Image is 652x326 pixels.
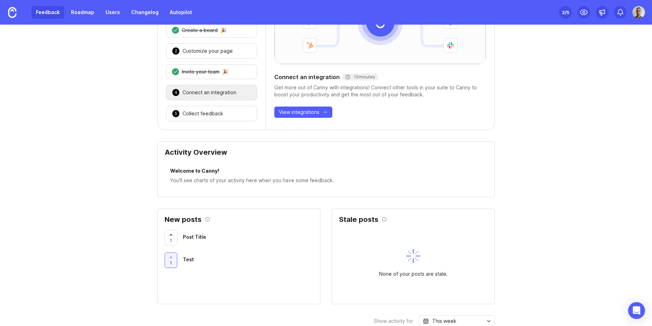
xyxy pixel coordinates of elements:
span: 1 [170,237,172,243]
div: Connect an integration [183,89,236,96]
a: Users [101,6,124,19]
a: Autopilot [166,6,196,19]
img: Canny Home [8,7,17,18]
span: View integrations [279,109,319,116]
button: View integrations [274,107,332,118]
div: 10 minutes [345,74,375,80]
div: 2 /5 [562,7,569,17]
div: 4 [172,89,180,96]
div: 2 [172,47,180,55]
div: Get more out of Canny with integrations! Connect other tools in your suite to Canny to boost your... [274,84,486,98]
div: Connect an integration [274,73,486,81]
div: Invite your team [182,68,219,75]
div: 5 [172,110,180,117]
a: Changelog [127,6,163,19]
img: Joao Gilberto [632,6,645,19]
div: Welcome to Canny! [170,167,482,177]
a: Post Title [183,233,313,243]
a: Test [183,256,313,265]
svg: toggle icon [483,318,494,324]
h2: New posts [165,216,202,223]
div: This week [432,317,456,325]
span: 1 [170,260,172,266]
h2: Stale posts [339,216,378,223]
div: 🎉 [222,69,228,74]
div: None of your posts are stale. [379,270,448,278]
a: Feedback [32,6,64,19]
div: Create a board [182,27,218,34]
span: Post Title [183,234,206,240]
div: Collect feedback [183,110,223,117]
div: Open Intercom Messenger [628,302,645,319]
button: 2/5 [559,6,572,19]
div: 🎉 [220,28,226,33]
span: Test [183,256,194,262]
a: Roadmap [67,6,98,19]
div: Activity Overview [165,149,487,161]
div: Show activity for [374,319,413,324]
div: Customize your page [183,47,233,55]
img: svg+xml;base64,PHN2ZyB3aWR0aD0iNDAiIGhlaWdodD0iNDAiIGZpbGw9Im5vbmUiIHhtbG5zPSJodHRwOi8vd3d3LnczLm... [406,249,420,263]
button: 1 [165,253,177,268]
div: You'll see charts of your activity here when you have some feedback. [170,177,482,184]
button: 1 [165,230,177,245]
